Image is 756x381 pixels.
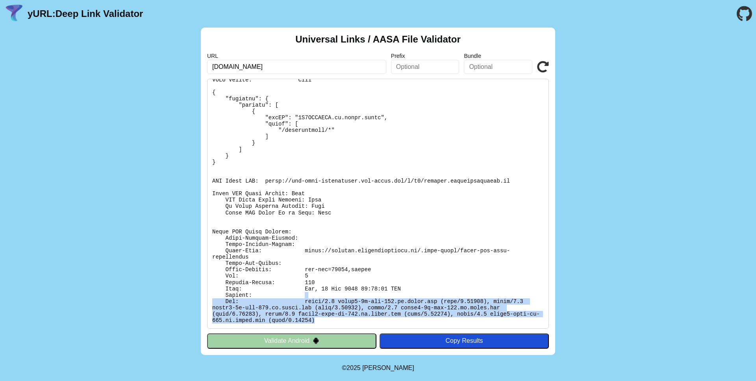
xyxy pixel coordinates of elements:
[464,60,532,74] input: Optional
[28,8,143,19] a: yURL:Deep Link Validator
[295,34,461,45] h2: Universal Links / AASA File Validator
[391,53,460,59] label: Prefix
[464,53,532,59] label: Bundle
[207,333,376,348] button: Validate Android
[207,60,386,74] input: Required
[391,60,460,74] input: Optional
[313,337,319,344] img: droidIcon.svg
[207,53,386,59] label: URL
[346,364,361,371] span: 2025
[207,79,549,329] pre: Lorem ipsu do: sitam://consect.adipiscingelits.do/.eius-tempo/incid-utl-etdo-magnaaliqua En Admin...
[380,333,549,348] button: Copy Results
[342,355,414,381] footer: ©
[4,4,24,24] img: yURL Logo
[384,337,545,344] div: Copy Results
[362,364,414,371] a: Michael Ibragimchayev's Personal Site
